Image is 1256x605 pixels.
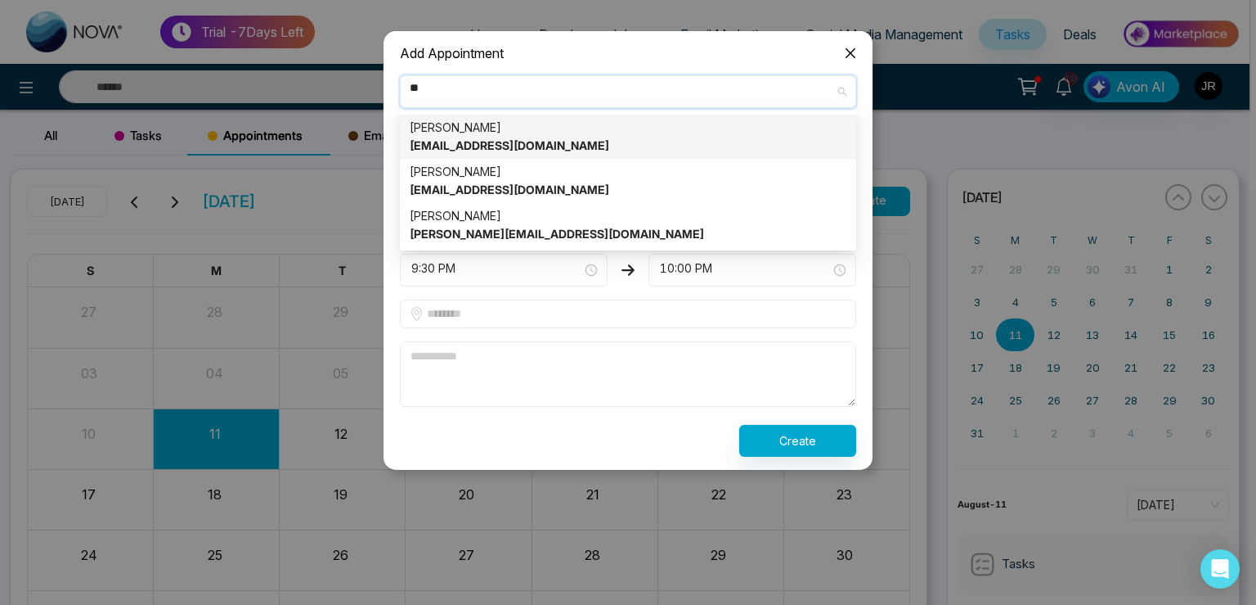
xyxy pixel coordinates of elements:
span: 10:00 PM [660,256,845,284]
button: Create [739,425,856,457]
button: Close [828,31,872,75]
div: [PERSON_NAME] [410,119,846,155]
span: close [844,47,857,60]
strong: [EMAIL_ADDRESS][DOMAIN_NAME] [410,138,609,152]
div: [PERSON_NAME] [410,207,846,243]
strong: [EMAIL_ADDRESS][DOMAIN_NAME] [410,183,609,196]
div: Open Intercom Messenger [1200,549,1240,589]
div: Add Appointment [400,44,856,62]
span: 9:30 PM [411,256,596,284]
div: [PERSON_NAME] [410,163,846,199]
strong: [PERSON_NAME][EMAIL_ADDRESS][DOMAIN_NAME] [410,227,704,241]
